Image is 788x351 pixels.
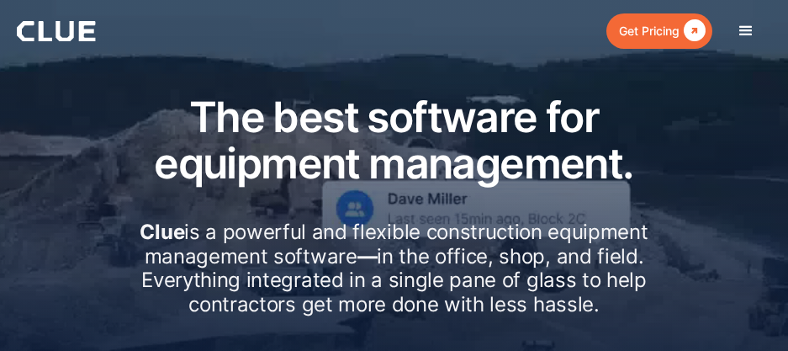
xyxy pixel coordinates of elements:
strong: — [357,244,378,269]
a: Get Pricing [606,13,712,48]
h1: The best software for equipment management. [87,94,701,187]
div:  [680,20,706,41]
strong: Clue [140,220,184,244]
h2: is a powerful and flexible construction equipment management software in the office, shop, and fi... [87,221,701,317]
div: menu [721,6,771,56]
div: Get Pricing [619,20,680,41]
